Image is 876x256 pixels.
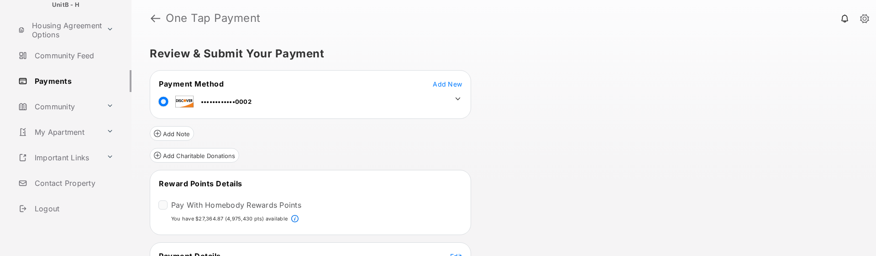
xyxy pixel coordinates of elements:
[166,13,261,24] strong: One Tap Payment
[15,172,131,194] a: Contact Property
[433,79,462,88] button: Add New
[15,121,103,143] a: My Apartment
[150,148,239,163] button: Add Charitable Donations
[15,147,103,169] a: Important Links
[150,126,194,141] button: Add Note
[159,79,224,88] span: Payment Method
[433,80,462,88] span: Add New
[150,48,850,59] h5: Review & Submit Your Payment
[159,179,242,188] span: Reward Points Details
[171,200,301,210] label: Pay With Homebody Rewards Points
[52,0,79,10] p: UnitB - H
[171,215,288,223] p: You have $27,364.87 (4,975,430 pts) available
[15,45,131,67] a: Community Feed
[15,19,103,41] a: Housing Agreement Options
[15,96,103,118] a: Community
[201,98,252,105] span: ••••••••••••0002
[15,198,131,220] a: Logout
[15,70,131,92] a: Payments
